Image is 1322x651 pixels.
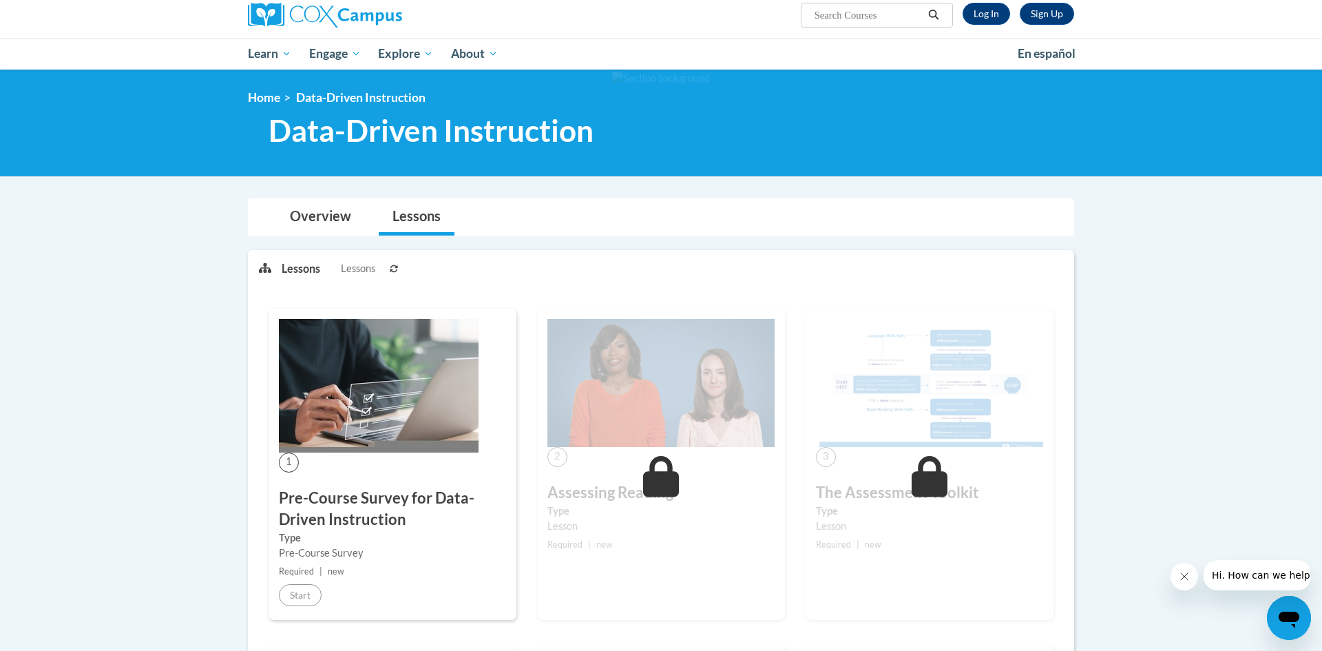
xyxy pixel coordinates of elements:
span: Learn [248,45,291,62]
a: About [442,38,507,70]
p: Lessons [282,261,320,276]
a: En español [1009,39,1084,68]
span: Explore [378,45,433,62]
h3: Pre-Course Survey for Data-Driven Instruction [279,488,506,530]
a: Cox Campus [248,3,510,28]
span: Data-Driven Instruction [296,90,426,105]
button: Start [279,584,322,606]
iframe: Message from company [1204,560,1311,590]
a: Log In [963,3,1010,25]
a: Register [1020,3,1074,25]
img: Course Image [816,319,1043,447]
span: new [596,539,613,550]
span: | [588,539,591,550]
span: Required [279,566,314,577]
span: Hi. How can we help? [8,10,112,21]
div: Main menu [227,38,1095,70]
div: Lesson [816,519,1043,534]
span: Data-Driven Instruction [269,112,594,149]
img: Course Image [279,319,479,453]
label: Type [547,504,775,519]
a: Lessons [379,199,454,236]
a: Home [248,90,280,105]
span: Engage [309,45,361,62]
div: Pre-Course Survey [279,546,506,561]
img: Cox Campus [248,3,402,28]
a: Overview [276,199,365,236]
input: Search Courses [813,7,923,23]
h3: The Assessment Toolkit [816,482,1043,504]
span: En español [1018,46,1076,61]
span: | [857,539,859,550]
span: Required [547,539,583,550]
img: Section background [612,71,710,86]
label: Type [816,504,1043,519]
label: Type [279,530,506,546]
a: Explore [369,38,442,70]
button: Search [923,7,944,23]
span: new [328,566,344,577]
a: Engage [300,38,370,70]
span: 1 [279,453,299,473]
a: Learn [239,38,300,70]
iframe: Button to launch messaging window [1267,596,1311,640]
span: 3 [816,447,836,467]
iframe: Close message [1171,563,1198,590]
span: | [319,566,322,577]
span: Lessons [341,261,375,276]
span: About [451,45,498,62]
span: new [865,539,881,550]
h3: Assessing Reading [547,482,775,504]
img: Course Image [547,319,775,447]
div: Lesson [547,519,775,534]
span: Required [816,539,851,550]
span: 2 [547,447,567,467]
